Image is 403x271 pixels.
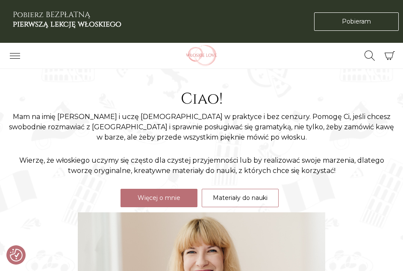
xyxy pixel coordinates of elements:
[202,189,279,207] a: Materiały do nauki
[9,90,394,108] h2: Ciao!
[9,112,394,143] p: Mam na imię [PERSON_NAME] i uczę [DEMOGRAPHIC_DATA] w praktyce i bez cenzury. Pomogę Ci, jeśli ch...
[9,155,394,176] p: Wierzę, że włoskiego uczymy się często dla czystej przyjemności lub by realizować swoje marzenia,...
[342,17,371,26] span: Pobieram
[314,12,399,31] a: Pobieram
[359,48,380,63] button: Przełącz formularz wyszukiwania
[121,189,197,207] a: Więcej o mnie
[10,249,23,262] img: Revisit consent button
[174,45,229,66] img: Włoskielove
[4,48,26,63] button: Przełącz nawigację
[13,19,121,30] b: pierwszą lekcję włoskiego
[10,249,23,262] button: Preferencje co do zgód
[13,10,121,29] h3: Pobierz BEZPŁATNĄ
[380,47,399,65] button: Koszyk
